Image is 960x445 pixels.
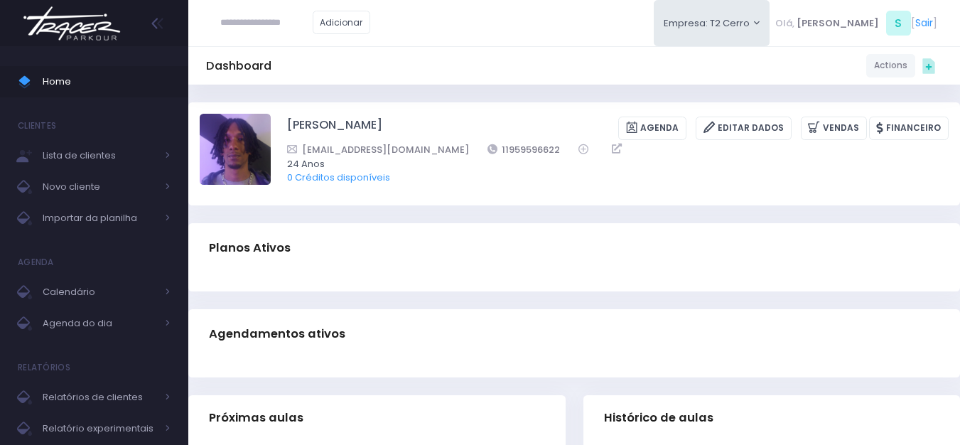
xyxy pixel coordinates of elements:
[209,411,303,425] span: Próximas aulas
[770,7,942,39] div: [ ]
[287,142,469,157] a: [EMAIL_ADDRESS][DOMAIN_NAME]
[775,16,794,31] span: Olá,
[209,227,291,268] h3: Planos Ativos
[18,248,54,277] h4: Agenda
[43,209,156,227] span: Importar da planilha
[200,114,271,185] img: Ruan Robert
[43,283,156,301] span: Calendário
[866,54,915,77] a: Actions
[869,117,949,140] a: Financeiro
[43,314,156,333] span: Agenda do dia
[287,157,930,171] span: 24 Anos
[915,16,933,31] a: Sair
[487,142,561,157] a: 11959596622
[18,353,70,382] h4: Relatórios
[287,117,382,140] a: [PERSON_NAME]
[287,171,390,184] a: 0 Créditos disponíveis
[43,73,171,91] span: Home
[696,117,792,140] a: Editar Dados
[43,146,156,165] span: Lista de clientes
[18,112,56,140] h4: Clientes
[618,117,686,140] a: Agenda
[209,313,345,354] h3: Agendamentos ativos
[604,411,713,425] span: Histórico de aulas
[43,388,156,407] span: Relatórios de clientes
[797,16,879,31] span: [PERSON_NAME]
[313,11,371,34] a: Adicionar
[886,11,911,36] span: S
[43,178,156,196] span: Novo cliente
[43,419,156,438] span: Relatório experimentais
[206,59,271,73] h5: Dashboard
[801,117,867,140] a: Vendas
